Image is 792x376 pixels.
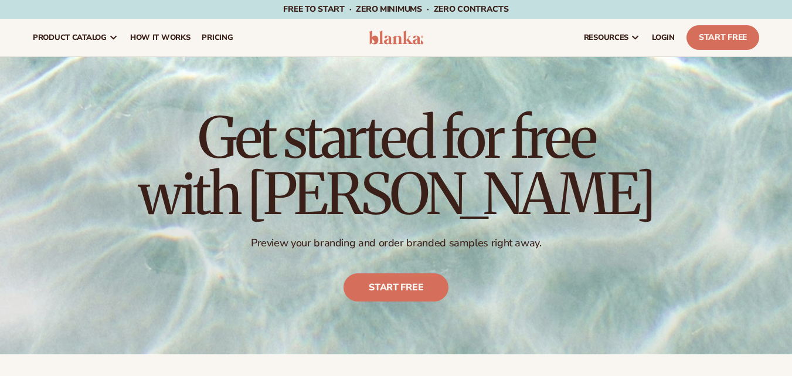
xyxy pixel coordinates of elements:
[196,19,239,56] a: pricing
[578,19,646,56] a: resources
[584,33,628,42] span: resources
[202,33,233,42] span: pricing
[646,19,681,56] a: LOGIN
[124,19,196,56] a: How It Works
[138,110,654,222] h1: Get started for free with [PERSON_NAME]
[33,33,107,42] span: product catalog
[130,33,191,42] span: How It Works
[283,4,508,15] span: Free to start · ZERO minimums · ZERO contracts
[138,236,654,250] p: Preview your branding and order branded samples right away.
[344,273,448,302] a: Start free
[369,31,424,45] img: logo
[652,33,675,42] span: LOGIN
[686,25,759,50] a: Start Free
[27,19,124,56] a: product catalog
